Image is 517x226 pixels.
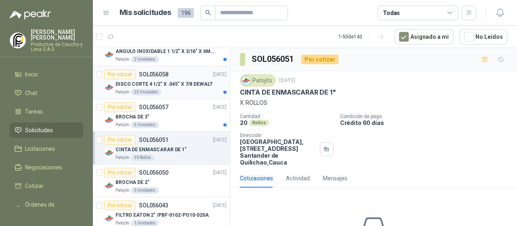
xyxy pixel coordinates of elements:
[10,197,83,221] a: Órdenes de Compra
[104,70,136,79] div: Por cotizar
[279,77,295,84] p: [DATE]
[10,160,83,175] a: Negociaciones
[93,66,230,99] a: Por cotizarSOL056058[DATE] Company LogoDISCO CORTE 4 1/2" X .045" X 7/8 DEWALTPatojito25 Unidades
[25,107,43,116] span: Tareas
[116,146,187,154] p: CINTA DE ENMASCARAR DE 1"
[383,8,400,17] div: Todas
[240,74,276,87] div: Patojito
[10,85,83,101] a: Chat
[31,29,83,40] p: [PERSON_NAME] [PERSON_NAME]
[252,53,295,65] h3: SOL056051
[213,71,227,78] p: [DATE]
[301,55,338,64] div: Por cotizar
[104,148,114,158] img: Company Logo
[213,136,227,144] p: [DATE]
[25,70,38,79] span: Inicio
[104,135,136,145] div: Por cotizar
[178,8,194,18] span: 196
[286,174,310,183] div: Actividad
[340,119,514,126] p: Crédito 60 días
[104,115,114,125] img: Company Logo
[240,98,507,107] p: X ROLLOS
[25,126,53,135] span: Solicitudes
[131,122,159,128] div: 5 Unidades
[338,30,388,43] div: 1 - 50 de 143
[25,89,37,97] span: Chat
[139,203,168,208] p: SOL056043
[10,178,83,194] a: Cotizar
[240,133,317,138] p: Dirección
[240,114,334,119] p: Cantidad
[10,104,83,119] a: Tareas
[213,103,227,111] p: [DATE]
[25,182,44,190] span: Cotizar
[10,141,83,156] a: Licitaciones
[93,34,230,66] a: Por cotizarSOL056059[DATE] Company LogoANGULO INOXIDABLE 1 1/2" X 3/16" X 6MTSPatojito2 Unidades
[139,72,168,77] p: SOL056058
[460,29,507,44] button: No Leídos
[116,154,129,161] p: Patojito
[249,120,269,126] div: Rollos
[116,89,129,95] p: Patojito
[116,113,149,121] p: BROCHA DE 3"
[104,181,114,190] img: Company Logo
[213,169,227,177] p: [DATE]
[131,187,159,194] div: 5 Unidades
[104,201,136,210] div: Por cotizar
[104,102,136,112] div: Por cotizar
[395,29,453,44] button: Asignado a mi
[139,137,168,143] p: SOL056051
[104,50,114,59] img: Company Logo
[120,7,171,19] h1: Mis solicitudes
[323,174,347,183] div: Mensajes
[340,114,514,119] p: Condición de pago
[31,42,83,52] p: Productos de Caucho y Lona S.A.S
[116,187,129,194] p: Patojito
[240,138,317,166] p: [GEOGRAPHIC_DATA], [STREET_ADDRESS] Santander de Quilichao , Cauca
[10,10,51,19] img: Logo peakr
[139,170,168,175] p: SOL056050
[93,132,230,165] a: Por cotizarSOL056051[DATE] Company LogoCINTA DE ENMASCARAR DE 1"Patojito20 Rollos
[116,211,209,219] p: FILTRO EATON 2" /PBF-0102-PO10-020A
[131,154,154,161] div: 20 Rollos
[93,99,230,132] a: Por cotizarSOL056057[DATE] Company LogoBROCHA DE 3"Patojito5 Unidades
[93,165,230,197] a: Por cotizarSOL056050[DATE] Company LogoBROCHA DE 2"Patojito5 Unidades
[242,76,250,85] img: Company Logo
[131,89,161,95] div: 25 Unidades
[104,213,114,223] img: Company Logo
[10,123,83,138] a: Solicitudes
[104,168,136,177] div: Por cotizar
[205,10,211,15] span: search
[25,200,76,218] span: Órdenes de Compra
[240,174,273,183] div: Cotizaciones
[116,179,149,186] p: BROCHA DE 2"
[25,163,62,172] span: Negociaciones
[25,144,55,153] span: Licitaciones
[240,88,336,97] p: CINTA DE ENMASCARAR DE 1"
[240,119,248,126] p: 20
[116,122,129,128] p: Patojito
[10,33,25,48] img: Company Logo
[131,56,159,63] div: 2 Unidades
[104,82,114,92] img: Company Logo
[139,104,168,110] p: SOL056057
[116,56,129,63] p: Patojito
[213,202,227,209] p: [DATE]
[10,67,83,82] a: Inicio
[116,48,216,55] p: ANGULO INOXIDABLE 1 1/2" X 3/16" X 6MTS
[116,80,213,88] p: DISCO CORTE 4 1/2" X .045" X 7/8 DEWALT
